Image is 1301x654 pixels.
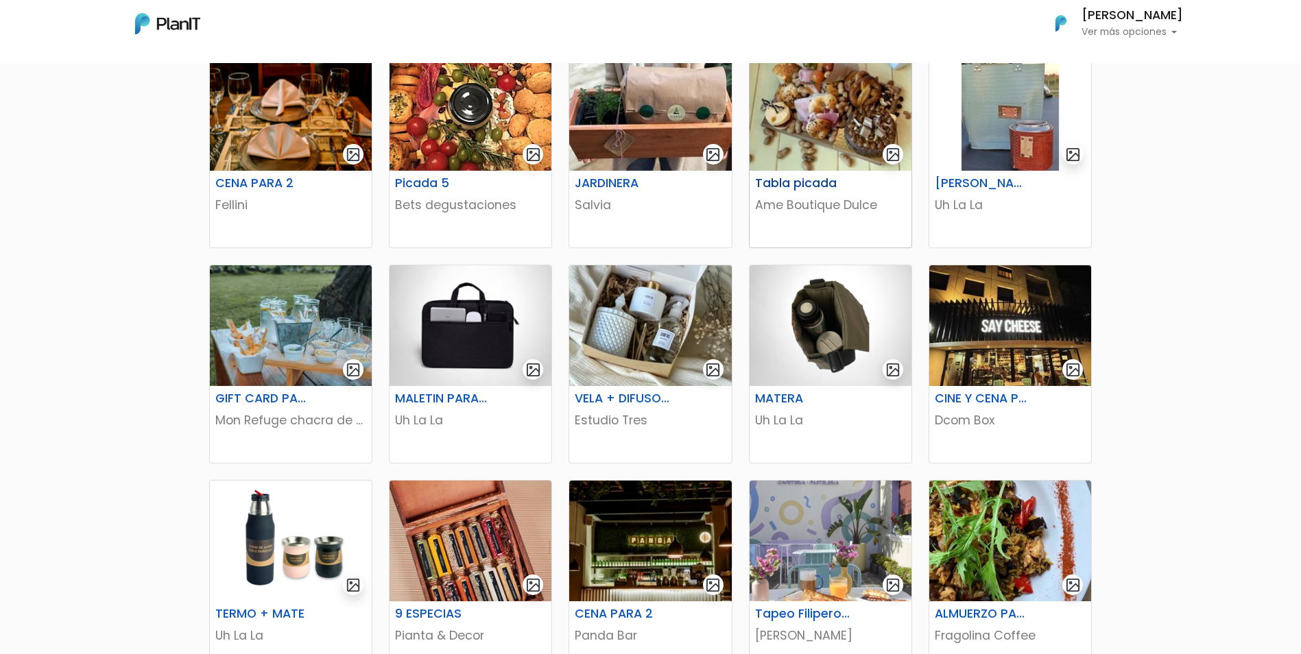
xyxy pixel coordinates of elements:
[390,50,551,171] img: thumb_portada_picada_5_.jpg
[750,50,911,171] img: thumb_8461A7C7-0DCB-420D-851F-47B0105434E6.jpeg
[755,196,906,214] p: Ame Boutique Dulce
[207,176,319,191] h6: CENA PARA 2
[387,176,499,191] h6: Picada 5
[927,607,1038,621] h6: ALMUERZO PARA 2
[929,481,1091,601] img: thumb_WhatsApp_Image_2025-03-27_at_15.14.25.jpeg
[1046,8,1076,38] img: PlanIt Logo
[207,391,319,406] h6: GIFT CARD PARA 2 PERSONAS
[525,362,541,378] img: gallery-light
[755,627,906,644] p: [PERSON_NAME]
[525,577,541,593] img: gallery-light
[935,411,1086,429] p: Dcom Box
[207,607,319,621] h6: TERMO + MATE
[1082,27,1183,37] p: Ver más opciones
[569,265,731,386] img: thumb_IMG_7941.jpeg
[525,147,541,162] img: gallery-light
[747,176,859,191] h6: Tabla picada
[885,147,901,162] img: gallery-light
[569,49,732,248] a: gallery-light JARDINERA Salvia
[705,362,721,378] img: gallery-light
[209,265,372,463] a: gallery-light GIFT CARD PARA 2 PERSONAS Mon Refuge chacra de eventos
[705,147,721,162] img: gallery-light
[210,265,372,386] img: thumb_WhatsApp_Image_2025-02-05_at_10.39.54.jpeg
[1065,362,1081,378] img: gallery-light
[747,391,859,406] h6: MATERA
[390,481,551,601] img: thumb_WhatsApp_Image_2021-08-26_at_14.39.14.jpeg
[389,49,552,248] a: gallery-light Picada 5 Bets degustaciones
[927,391,1038,406] h6: CINE Y CENA PARA 2
[1038,5,1183,41] button: PlanIt Logo [PERSON_NAME] Ver más opciones
[755,411,906,429] p: Uh La La
[929,50,1091,171] img: thumb_Captura_de_pantalla_2023-06-28_153722.jpg
[929,265,1092,463] a: gallery-light CINE Y CENA PARA 2 Dcom Box
[1065,147,1081,162] img: gallery-light
[389,265,552,463] a: gallery-light MALETIN PARA NOTEBOOK Uh La La
[929,265,1091,386] img: thumb_WhatsApp_Image_2024-05-31_at_10.12.15.jpeg
[566,607,678,621] h6: CENA PARA 2
[749,265,912,463] a: gallery-light MATERA Uh La La
[566,176,678,191] h6: JARDINERA
[747,607,859,621] h6: Tapeo Filipero Para 2
[395,196,546,214] p: Bets degustaciones
[575,196,726,214] p: Salvia
[135,13,200,34] img: PlanIt Logo
[705,577,721,593] img: gallery-light
[569,481,731,601] img: thumb_thumb_9209972E-E399-434D-BEEF-F65B94FC7BA6_1_201_a.jpeg
[209,49,372,248] a: gallery-light CENA PARA 2 Fellini
[575,627,726,644] p: Panda Bar
[575,411,726,429] p: Estudio Tres
[215,196,366,214] p: Fellini
[71,13,198,40] div: ¿Necesitás ayuda?
[387,607,499,621] h6: 9 ESPECIAS
[210,481,372,601] img: thumb_Dise%C3%B1o_sin_t%C3%ADtulo__9_.png
[346,147,361,162] img: gallery-light
[935,627,1086,644] p: Fragolina Coffee
[346,362,361,378] img: gallery-light
[750,481,911,601] img: thumb_thumb_233CDB15-6072-45CA-A93F-2E99177F7395__3_.jpeg
[566,391,678,406] h6: VELA + DIFUSOR + HOME SPRAY
[215,627,366,644] p: Uh La La
[927,176,1038,191] h6: [PERSON_NAME]
[749,49,912,248] a: gallery-light Tabla picada Ame Boutique Dulce
[935,196,1086,214] p: Uh La La
[390,265,551,386] img: thumb_WhatsApp_Image_2023-07-11_at_15.02-PhotoRoom.png
[210,50,372,171] img: thumb_ChatGPT_Image_24_jun_2025__17_42_51.png
[346,577,361,593] img: gallery-light
[885,362,901,378] img: gallery-light
[569,265,732,463] a: gallery-light VELA + DIFUSOR + HOME SPRAY Estudio Tres
[387,391,499,406] h6: MALETIN PARA NOTEBOOK
[395,627,546,644] p: Pianta & Decor
[929,49,1092,248] a: gallery-light [PERSON_NAME] Uh La La
[569,50,731,171] img: thumb_WhatsApp_Image_2022-03-04_at_21.02.50.jpeg
[750,265,911,386] img: thumb_WhatsApp_Image_2023-09-13_at_15.09-PhotoRoom.png
[215,411,366,429] p: Mon Refuge chacra de eventos
[1082,10,1183,22] h6: [PERSON_NAME]
[885,577,901,593] img: gallery-light
[395,411,546,429] p: Uh La La
[1065,577,1081,593] img: gallery-light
